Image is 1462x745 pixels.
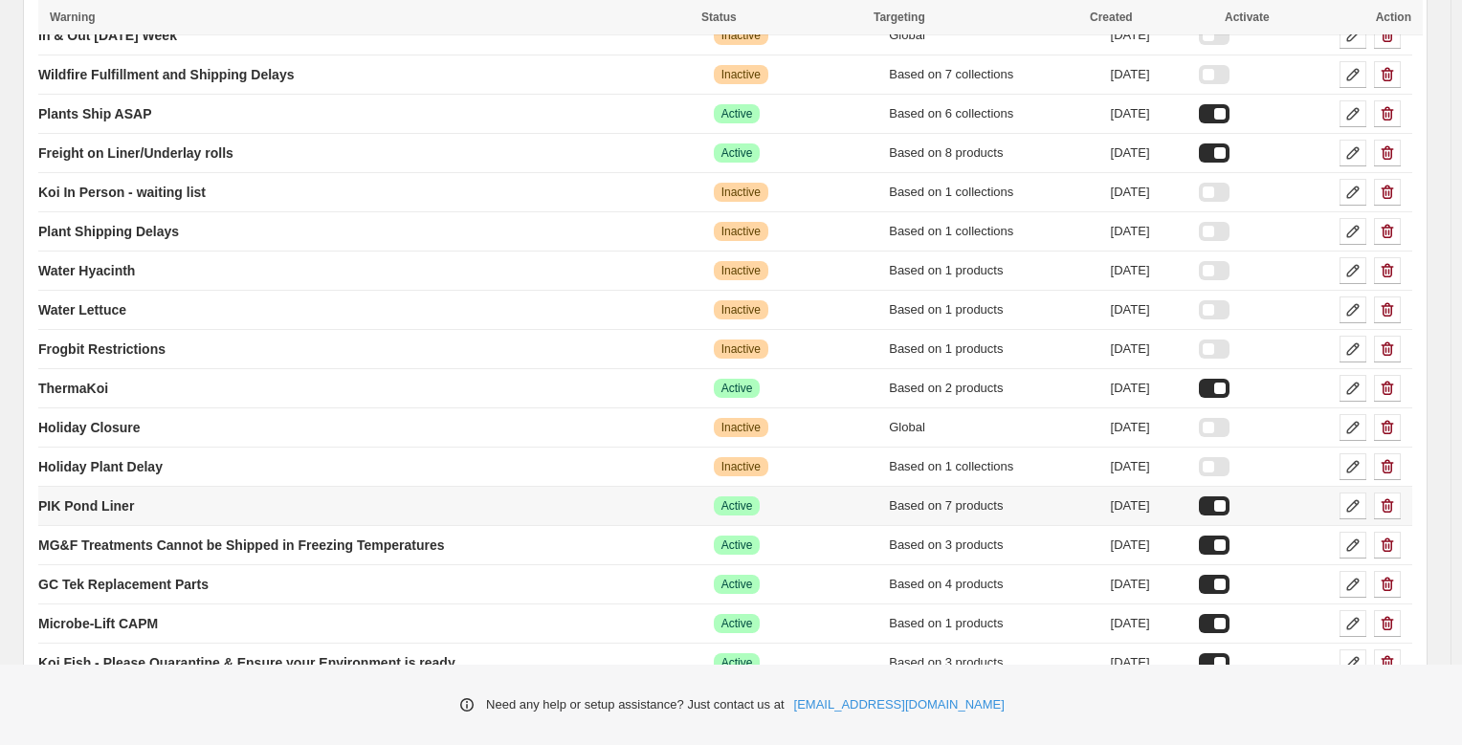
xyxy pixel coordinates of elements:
[889,26,1098,45] div: Global
[889,379,1098,398] div: Based on 2 products
[1111,65,1187,84] div: [DATE]
[721,263,761,278] span: Inactive
[38,451,163,482] a: Holiday Plant Delay
[38,177,206,208] a: Koi In Person - waiting list
[721,577,753,592] span: Active
[1111,222,1187,241] div: [DATE]
[889,457,1098,476] div: Based on 1 collections
[721,28,761,43] span: Inactive
[889,536,1098,555] div: Based on 3 products
[721,420,761,435] span: Inactive
[721,341,761,357] span: Inactive
[701,11,737,24] span: Status
[721,106,753,121] span: Active
[889,143,1098,163] div: Based on 8 products
[38,222,179,241] p: Plant Shipping Delays
[1111,653,1187,672] div: [DATE]
[38,379,108,398] p: ThermaKoi
[38,59,294,90] a: Wildfire Fulfillment and Shipping Delays
[38,20,177,51] a: In & Out [DATE] Week
[1111,418,1187,437] div: [DATE]
[1111,496,1187,515] div: [DATE]
[1111,261,1187,280] div: [DATE]
[38,300,126,319] p: Water Lettuce
[38,99,152,129] a: Plants Ship ASAP
[38,295,126,325] a: Water Lettuce
[794,695,1005,714] a: [EMAIL_ADDRESS][DOMAIN_NAME]
[38,653,455,672] p: Koi Fish - Please Quarantine & Ensure your Environment is ready
[1111,536,1187,555] div: [DATE]
[1376,11,1411,24] span: Action
[38,491,134,521] a: PIK Pond Liner
[721,381,753,396] span: Active
[889,300,1098,319] div: Based on 1 products
[38,530,444,560] a: MG&F Treatments Cannot be Shipped in Freezing Temperatures
[889,653,1098,672] div: Based on 3 products
[1111,26,1187,45] div: [DATE]
[38,334,166,364] a: Frogbit Restrictions
[38,183,206,202] p: Koi In Person - waiting list
[721,145,753,161] span: Active
[38,496,134,515] p: PIK Pond Liner
[38,65,294,84] p: Wildfire Fulfillment and Shipping Delays
[721,498,753,514] span: Active
[889,614,1098,633] div: Based on 1 products
[38,536,444,555] p: MG&F Treatments Cannot be Shipped in Freezing Temperatures
[889,222,1098,241] div: Based on 1 collections
[38,575,209,594] p: GC Tek Replacement Parts
[721,185,761,200] span: Inactive
[50,11,96,24] span: Warning
[721,67,761,82] span: Inactive
[1111,143,1187,163] div: [DATE]
[1225,11,1270,24] span: Activate
[721,655,753,670] span: Active
[1111,457,1187,476] div: [DATE]
[889,496,1098,515] div: Based on 7 products
[38,647,455,678] a: Koi Fish - Please Quarantine & Ensure your Environment is ready
[38,614,158,633] p: Microbe-Lift CAPM
[38,143,233,163] p: Freight on Liner/Underlay rolls
[889,65,1098,84] div: Based on 7 collections
[1090,11,1133,24] span: Created
[1111,183,1187,202] div: [DATE]
[38,340,166,359] p: Frogbit Restrictions
[721,537,753,553] span: Active
[721,616,753,631] span: Active
[38,418,141,437] p: Holiday Closure
[889,261,1098,280] div: Based on 1 products
[38,255,135,286] a: Water Hyacinth
[721,302,761,318] span: Inactive
[721,224,761,239] span: Inactive
[38,104,152,123] p: Plants Ship ASAP
[38,138,233,168] a: Freight on Liner/Underlay rolls
[1111,104,1187,123] div: [DATE]
[1111,614,1187,633] div: [DATE]
[38,569,209,600] a: GC Tek Replacement Parts
[38,457,163,476] p: Holiday Plant Delay
[38,412,141,443] a: Holiday Closure
[889,340,1098,359] div: Based on 1 products
[38,261,135,280] p: Water Hyacinth
[889,575,1098,594] div: Based on 4 products
[874,11,925,24] span: Targeting
[1111,340,1187,359] div: [DATE]
[1111,575,1187,594] div: [DATE]
[38,608,158,639] a: Microbe-Lift CAPM
[889,104,1098,123] div: Based on 6 collections
[1111,300,1187,319] div: [DATE]
[1111,379,1187,398] div: [DATE]
[889,183,1098,202] div: Based on 1 collections
[889,418,1098,437] div: Global
[721,459,761,474] span: Inactive
[38,26,177,45] p: In & Out [DATE] Week
[38,216,179,247] a: Plant Shipping Delays
[38,373,108,404] a: ThermaKoi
